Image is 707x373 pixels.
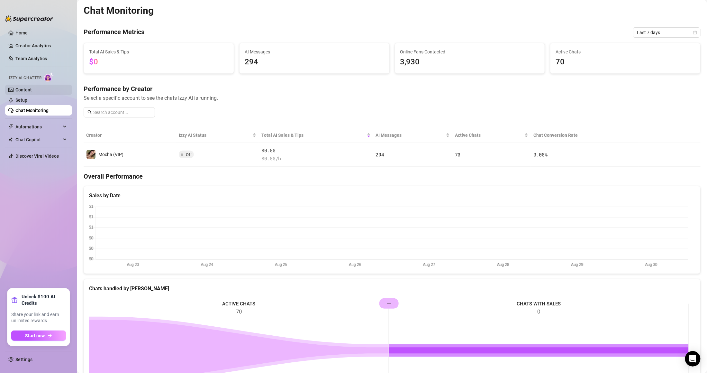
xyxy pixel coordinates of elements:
span: 3,930 [400,56,540,68]
th: Creator [84,128,176,143]
h2: Chat Monitoring [84,5,154,17]
img: AI Chatter [44,72,54,82]
div: Chats handled by [PERSON_NAME] [89,284,695,293]
span: Select a specific account to see the chats Izzy AI is running. [84,94,701,102]
span: Mocha (VIP) [98,152,123,157]
span: Off [186,152,192,157]
input: Search account... [93,109,151,116]
div: Sales by Date [89,191,695,200]
a: Chat Monitoring [15,108,49,113]
span: $ 0.00 /h [261,155,370,163]
span: Active Chats [556,48,695,55]
a: Content [15,87,32,92]
span: 70 [455,151,460,158]
span: Izzy AI Status [179,132,251,139]
span: 294 [245,56,384,68]
button: Start nowarrow-right [11,331,66,341]
img: Mocha (VIP) [86,150,95,159]
span: calendar [693,31,697,34]
h4: Performance Metrics [84,27,144,38]
a: Creator Analytics [15,41,67,51]
strong: Unlock $100 AI Credits [22,294,66,306]
a: Discover Viral Videos [15,154,59,159]
span: Share your link and earn unlimited rewards [11,312,66,324]
span: 70 [556,56,695,68]
a: Setup [15,98,27,103]
img: Chat Copilot [8,137,13,142]
span: Last 7 days [637,28,697,37]
span: Total AI Sales & Tips [261,132,365,139]
h4: Overall Performance [84,172,701,181]
span: gift [11,297,18,303]
span: Online Fans Contacted [400,48,540,55]
span: Izzy AI Chatter [9,75,41,81]
span: Total AI Sales & Tips [89,48,229,55]
span: $0 [89,57,98,66]
img: logo-BBDzfeDw.svg [5,15,53,22]
span: Automations [15,122,61,132]
h4: Performance by Creator [84,84,701,93]
span: search [87,110,92,115]
div: Open Intercom Messenger [685,351,701,367]
span: Start now [25,333,45,338]
span: $0.00 [261,147,370,154]
a: Team Analytics [15,56,47,61]
span: 294 [376,151,384,158]
th: AI Messages [373,128,452,143]
a: Home [15,30,28,35]
span: 0.00 % [533,151,548,158]
span: AI Messages [245,48,384,55]
span: arrow-right [48,333,52,338]
span: AI Messages [376,132,445,139]
th: Active Chats [452,128,531,143]
th: Chat Conversion Rate [531,128,639,143]
span: Active Chats [455,132,523,139]
span: thunderbolt [8,124,14,129]
th: Total AI Sales & Tips [259,128,373,143]
a: Settings [15,357,32,362]
th: Izzy AI Status [176,128,259,143]
span: Chat Copilot [15,135,61,145]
